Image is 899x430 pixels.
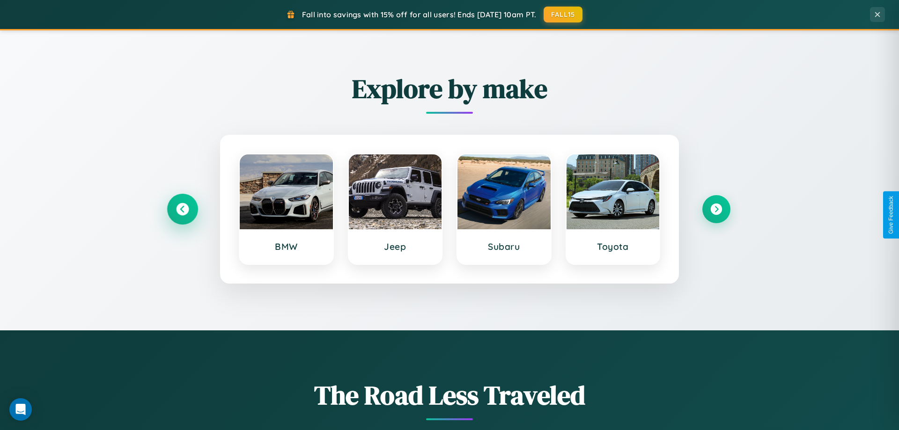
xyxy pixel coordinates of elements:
[888,196,894,234] div: Give Feedback
[9,398,32,421] div: Open Intercom Messenger
[576,241,650,252] h3: Toyota
[302,10,537,19] span: Fall into savings with 15% off for all users! Ends [DATE] 10am PT.
[249,241,324,252] h3: BMW
[169,71,730,107] h2: Explore by make
[358,241,433,252] h3: Jeep
[544,7,583,22] button: FALL15
[169,377,730,413] h1: The Road Less Traveled
[467,241,541,252] h3: Subaru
